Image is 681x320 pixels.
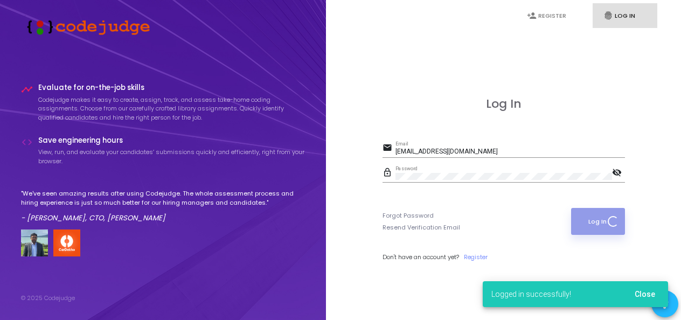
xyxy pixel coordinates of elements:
h4: Save engineering hours [38,136,305,145]
input: Email [395,148,625,156]
span: Don't have an account yet? [383,253,459,261]
a: Forgot Password [383,211,434,220]
i: code [21,136,33,148]
p: "We've seen amazing results after using Codejudge. The whole assessment process and hiring experi... [21,189,305,207]
a: Register [464,253,488,262]
a: Resend Verification Email [383,223,460,232]
img: company-logo [53,229,80,256]
button: Log In [571,208,624,235]
mat-icon: visibility_off [612,167,625,180]
div: © 2025 Codejudge [21,294,75,303]
a: fingerprintLog In [593,3,657,29]
i: fingerprint [603,11,613,20]
h3: Log In [383,97,625,111]
img: user image [21,229,48,256]
span: Close [635,290,655,298]
h4: Evaluate for on-the-job skills [38,84,305,92]
p: Codejudge makes it easy to create, assign, track, and assess take-home coding assignments. Choose... [38,95,305,122]
p: View, run, and evaluate your candidates’ submissions quickly and efficiently, right from your bro... [38,148,305,165]
a: person_addRegister [516,3,581,29]
em: - [PERSON_NAME], CTO, [PERSON_NAME] [21,213,165,223]
button: Close [626,284,664,304]
i: person_add [527,11,537,20]
mat-icon: lock_outline [383,167,395,180]
mat-icon: email [383,142,395,155]
i: timeline [21,84,33,95]
span: Logged in successfully! [491,289,571,300]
